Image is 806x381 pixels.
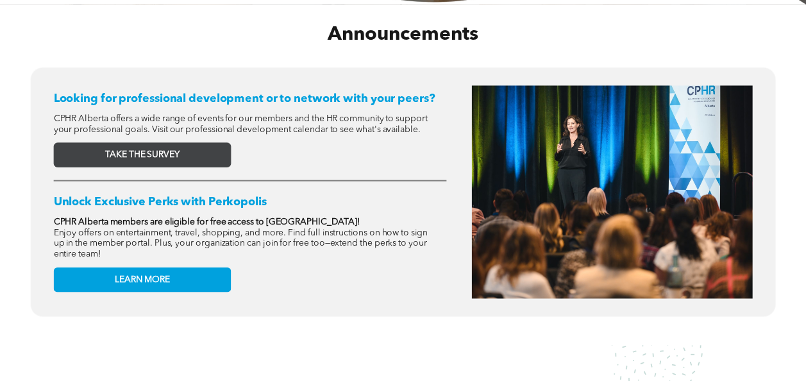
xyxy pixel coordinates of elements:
[328,25,478,44] span: Announcements
[54,217,360,226] strong: CPHR Alberta members are eligible for free access to [GEOGRAPHIC_DATA]!
[54,196,267,208] span: Unlock Exclusive Perks with Perkopolis
[54,228,428,258] span: Enjoy offers on entertainment, travel, shopping, and more. Find full instructions on how to sign ...
[54,114,428,133] span: CPHR Alberta offers a wide range of events for our members and the HR community to support your p...
[115,274,170,285] span: LEARN MORE
[54,142,231,167] a: TAKE THE SURVEY
[105,149,180,160] span: TAKE THE SURVEY
[54,93,435,105] span: Looking for professional development or to network with your peers?
[54,267,231,292] a: LEARN MORE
